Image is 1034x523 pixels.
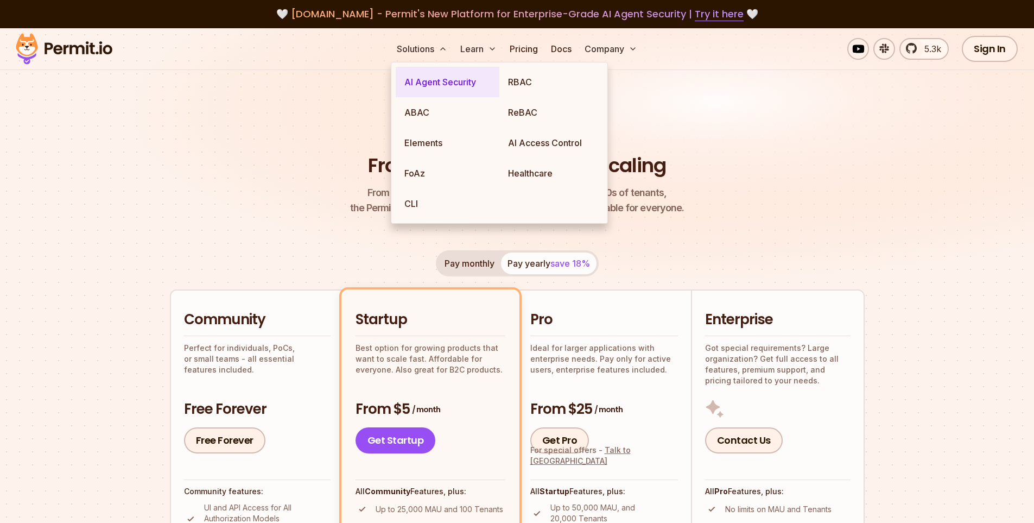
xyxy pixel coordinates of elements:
a: CLI [396,188,499,219]
h3: From $5 [356,400,505,419]
a: Pricing [505,38,542,60]
a: FoAz [396,158,499,188]
span: From a startup with 100 users to an enterprise with 1000s of tenants, [350,185,684,200]
div: For special offers - [530,445,678,467]
h1: From Free to Predictable Scaling [368,152,666,179]
a: Healthcare [499,158,603,188]
a: Sign In [962,36,1018,62]
span: [DOMAIN_NAME] - Permit's New Platform for Enterprise-Grade AI Agent Security | [291,7,744,21]
div: 🤍 🤍 [26,7,1008,22]
a: Contact Us [705,427,783,453]
a: Docs [547,38,576,60]
h4: Community features: [184,486,331,497]
p: Perfect for individuals, PoCs, or small teams - all essential features included. [184,343,331,375]
h2: Community [184,310,331,330]
p: Up to 25,000 MAU and 100 Tenants [376,504,503,515]
span: / month [594,404,623,415]
a: Get Pro [530,427,589,453]
strong: Startup [540,487,569,496]
h2: Enterprise [705,310,851,330]
h2: Startup [356,310,505,330]
a: ReBAC [499,97,603,128]
h3: Free Forever [184,400,331,419]
a: AI Access Control [499,128,603,158]
p: the Permit pricing model is simple, transparent, and affordable for everyone. [350,185,684,216]
img: Permit logo [11,30,117,67]
button: Solutions [392,38,452,60]
span: 5.3k [918,42,941,55]
h4: All Features, plus: [705,486,851,497]
a: Try it here [695,7,744,21]
a: Get Startup [356,427,436,453]
h4: All Features, plus: [530,486,678,497]
button: Pay monthly [438,253,501,274]
p: Ideal for larger applications with enterprise needs. Pay only for active users, enterprise featur... [530,343,678,375]
a: ABAC [396,97,499,128]
h2: Pro [530,310,678,330]
strong: Community [365,487,410,496]
a: AI Agent Security [396,67,499,97]
h3: From $25 [530,400,678,419]
span: / month [412,404,440,415]
h4: All Features, plus: [356,486,505,497]
a: Free Forever [184,427,265,453]
p: Got special requirements? Large organization? Get full access to all features, premium support, a... [705,343,851,386]
a: Elements [396,128,499,158]
p: Best option for growing products that want to scale fast. Affordable for everyone. Also great for... [356,343,505,375]
button: Learn [456,38,501,60]
a: 5.3k [899,38,949,60]
a: RBAC [499,67,603,97]
strong: Pro [714,487,728,496]
button: Company [580,38,642,60]
p: No limits on MAU and Tenants [725,504,832,515]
